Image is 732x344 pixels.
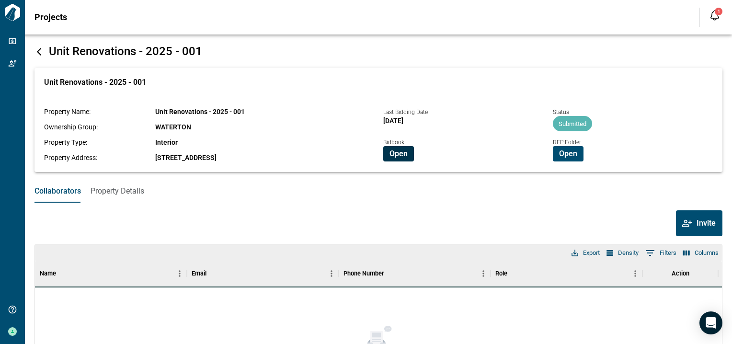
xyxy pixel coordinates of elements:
[718,9,720,14] span: 1
[476,266,491,281] button: Menu
[49,45,202,58] span: Unit Renovations - 2025 - 001
[44,154,97,161] span: Property Address:
[155,108,245,115] span: Unit Renovations - 2025 - 001
[389,149,408,159] span: Open
[44,138,87,146] span: Property Type:
[155,154,217,161] span: [STREET_ADDRESS]
[324,266,339,281] button: Menu
[44,78,146,87] span: Unit Renovations - 2025 - 001
[34,12,67,22] span: Projects
[569,247,602,259] button: Export
[91,186,144,196] span: Property Details
[40,260,56,287] div: Name
[553,149,583,158] a: Open
[491,260,642,287] div: Role
[44,108,91,115] span: Property Name:
[383,109,428,115] span: Last Bidding Date
[383,139,404,146] span: Bidbook
[155,138,178,146] span: Interior
[187,260,339,287] div: Email
[383,117,403,125] span: [DATE]
[628,266,642,281] button: Menu
[339,260,491,287] div: Phone Number
[34,186,81,196] span: Collaborators
[604,247,641,259] button: Density
[192,260,206,287] div: Email
[676,210,722,236] button: Invite
[553,146,583,161] button: Open
[553,109,569,115] span: Status
[383,146,414,161] button: Open
[697,218,716,228] span: Invite
[35,260,187,287] div: Name
[383,149,414,158] a: Open
[553,139,581,146] span: RFP Folder
[155,123,191,131] span: WATERTON
[56,267,69,280] button: Sort
[553,120,592,127] span: Submitted
[384,267,398,280] button: Sort
[343,260,384,287] div: Phone Number
[172,266,187,281] button: Menu
[559,149,577,159] span: Open
[643,245,679,261] button: Show filters
[507,267,521,280] button: Sort
[699,311,722,334] div: Open Intercom Messenger
[25,180,732,203] div: base tabs
[707,8,722,23] button: Open notification feed
[495,260,507,287] div: Role
[206,267,220,280] button: Sort
[681,247,721,259] button: Select columns
[44,123,98,131] span: Ownership Group:
[672,260,689,287] div: Action
[642,260,718,287] div: Action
